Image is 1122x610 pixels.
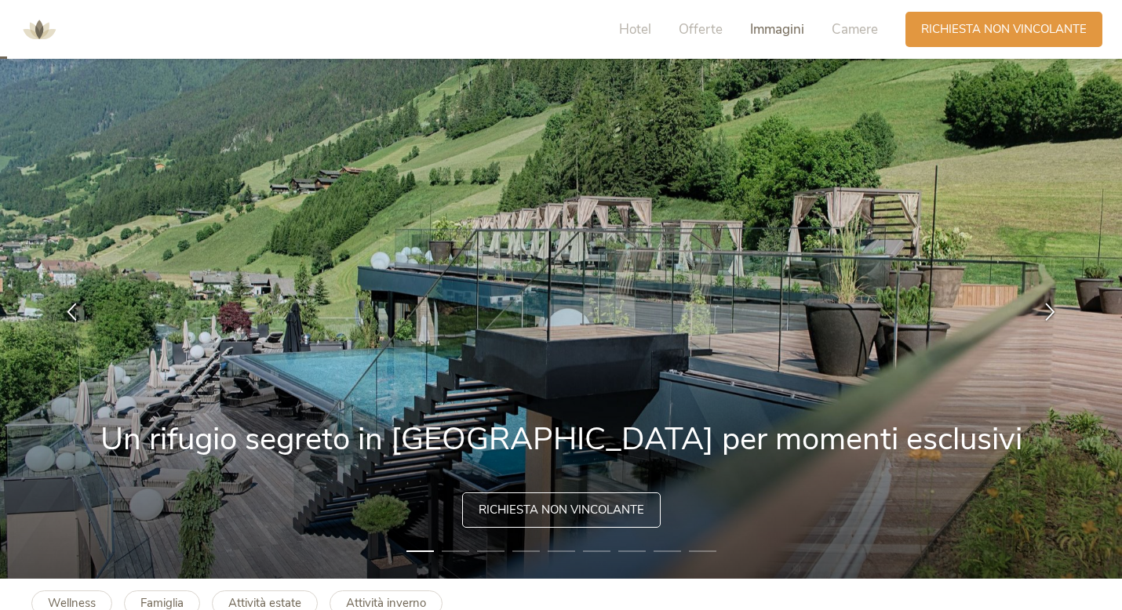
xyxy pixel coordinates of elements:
span: Offerte [679,20,723,38]
span: Camere [832,20,878,38]
span: Hotel [619,20,651,38]
span: Immagini [750,20,804,38]
span: Richiesta non vincolante [479,502,644,518]
span: Richiesta non vincolante [921,21,1087,38]
img: AMONTI & LUNARIS Wellnessresort [16,6,63,53]
a: AMONTI & LUNARIS Wellnessresort [16,24,63,34]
